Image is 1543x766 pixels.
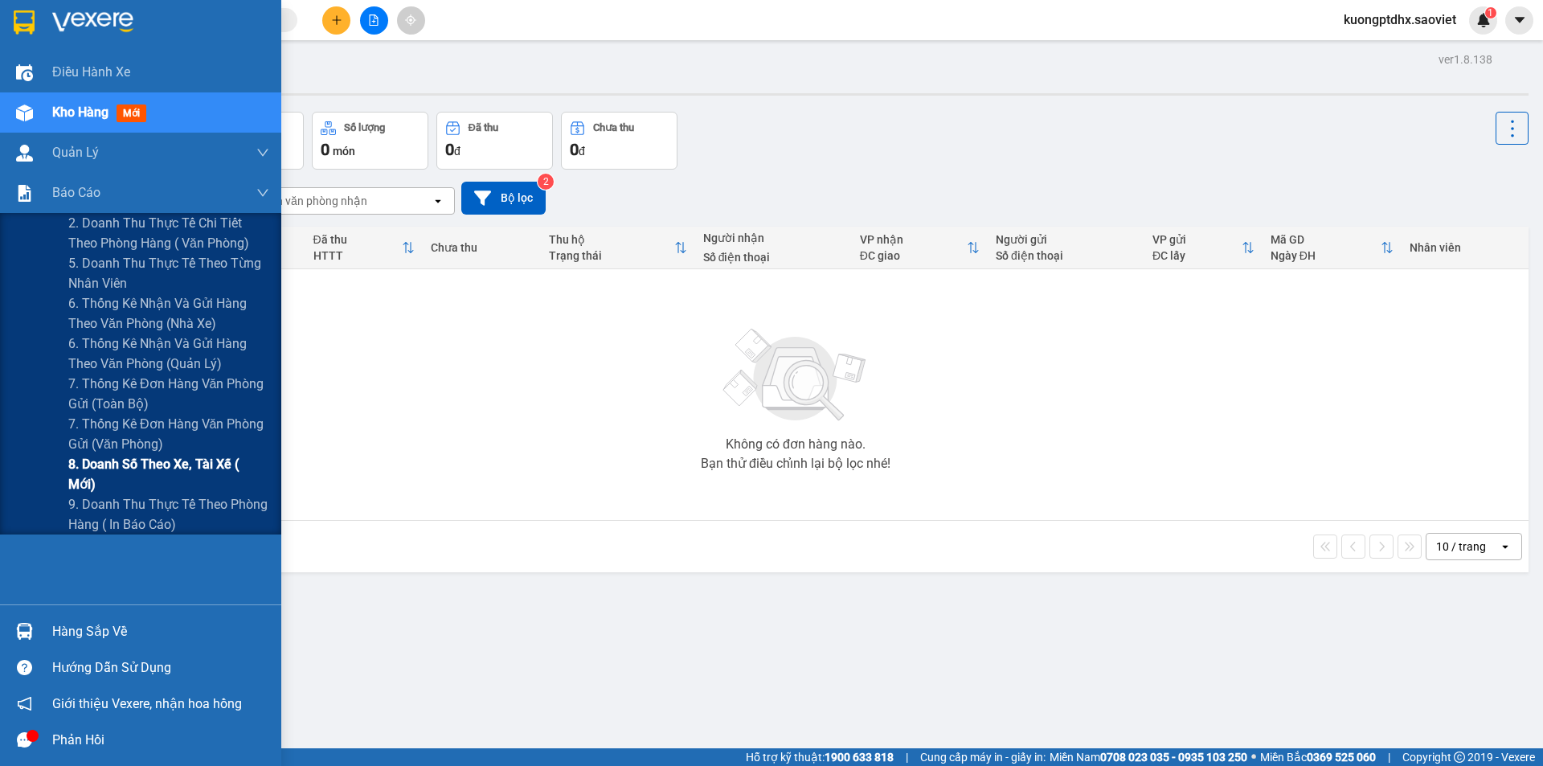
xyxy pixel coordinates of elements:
th: Toggle SortBy [1263,227,1402,269]
img: solution-icon [16,185,33,202]
th: Toggle SortBy [541,227,695,269]
img: warehouse-icon [16,145,33,162]
span: Kho hàng [52,104,108,120]
span: | [1388,748,1390,766]
span: notification [17,696,32,711]
div: Số điện thoại [996,249,1136,262]
span: down [256,186,269,199]
span: 6. Thống kê nhận và gửi hàng theo văn phòng (quản lý) [68,334,269,374]
span: 7. Thống kê đơn hàng văn phòng gửi (toàn bộ) [68,374,269,414]
div: Chọn văn phòng nhận [256,193,367,209]
span: 2. Doanh thu thực tế chi tiết theo phòng hàng ( văn phòng) [68,213,269,253]
button: file-add [360,6,388,35]
span: Giới thiệu Vexere, nhận hoa hồng [52,694,242,714]
div: Người nhận [703,231,844,244]
div: Đã thu [313,233,403,246]
div: Không có đơn hàng nào. [726,438,866,451]
button: Chưa thu0đ [561,112,677,170]
div: Chưa thu [593,122,634,133]
span: 8. Doanh số theo xe, tài xế ( mới) [68,454,269,494]
div: Bạn thử điều chỉnh lại bộ lọc nhé! [701,457,890,470]
span: mới [117,104,146,122]
span: Điều hành xe [52,62,130,82]
div: VP nhận [860,233,967,246]
div: Nhân viên [1410,241,1520,254]
sup: 2 [538,174,554,190]
span: copyright [1454,752,1465,763]
span: 9. Doanh thu thực tế theo phòng hàng ( in báo cáo) [68,494,269,535]
th: Toggle SortBy [852,227,988,269]
img: svg+xml;base64,PHN2ZyBjbGFzcz0ibGlzdC1wbHVnX19zdmciIHhtbG5zPSJodHRwOi8vd3d3LnczLm9yZy8yMDAwL3N2Zy... [715,319,876,432]
span: 1 [1488,7,1493,18]
button: caret-down [1505,6,1533,35]
span: 6. Thống kê nhận và gửi hàng theo văn phòng (nhà xe) [68,293,269,334]
span: Miền Bắc [1260,748,1376,766]
strong: 1900 633 818 [825,751,894,764]
svg: open [1499,540,1512,553]
img: logo-vxr [14,10,35,35]
span: message [17,732,32,748]
span: plus [331,14,342,26]
span: ⚪️ [1251,754,1256,760]
img: icon-new-feature [1476,13,1491,27]
span: caret-down [1512,13,1527,27]
div: Mã GD [1271,233,1381,246]
span: Quản Lý [52,142,99,162]
span: kuongptdhx.saoviet [1331,10,1469,30]
button: Bộ lọc [461,182,546,215]
span: đ [454,145,460,158]
strong: 0369 525 060 [1307,751,1376,764]
span: 7. Thống kê đơn hàng văn phòng gửi (văn phòng) [68,414,269,454]
span: Miền Nam [1050,748,1247,766]
div: ver 1.8.138 [1439,51,1492,68]
span: aim [405,14,416,26]
div: Phản hồi [52,728,269,752]
div: HTTT [313,249,403,262]
span: 0 [445,140,454,159]
img: warehouse-icon [16,623,33,640]
span: down [256,146,269,159]
img: warehouse-icon [16,104,33,121]
div: 10 / trang [1436,539,1486,555]
span: Báo cáo [52,182,100,203]
div: Số lượng [344,122,385,133]
span: món [333,145,355,158]
div: Đã thu [469,122,498,133]
div: Hàng sắp về [52,620,269,644]
span: 0 [321,140,329,159]
img: warehouse-icon [16,64,33,81]
span: đ [579,145,585,158]
span: question-circle [17,660,32,675]
div: Người gửi [996,233,1136,246]
span: 0 [570,140,579,159]
div: Chưa thu [431,241,533,254]
div: Trạng thái [549,249,674,262]
span: | [906,748,908,766]
svg: open [432,195,444,207]
div: Thu hộ [549,233,674,246]
span: 5. Doanh thu thực tế theo từng nhân viên [68,253,269,293]
sup: 1 [1485,7,1496,18]
span: file-add [368,14,379,26]
div: ĐC lấy [1152,249,1242,262]
button: plus [322,6,350,35]
th: Toggle SortBy [1144,227,1263,269]
span: Hỗ trợ kỹ thuật: [746,748,894,766]
th: Toggle SortBy [305,227,424,269]
div: Hướng dẫn sử dụng [52,656,269,680]
div: Số điện thoại [703,251,844,264]
button: aim [397,6,425,35]
div: ĐC giao [860,249,967,262]
button: Đã thu0đ [436,112,553,170]
span: Cung cấp máy in - giấy in: [920,748,1046,766]
div: VP gửi [1152,233,1242,246]
button: Số lượng0món [312,112,428,170]
div: Ngày ĐH [1271,249,1381,262]
strong: 0708 023 035 - 0935 103 250 [1100,751,1247,764]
